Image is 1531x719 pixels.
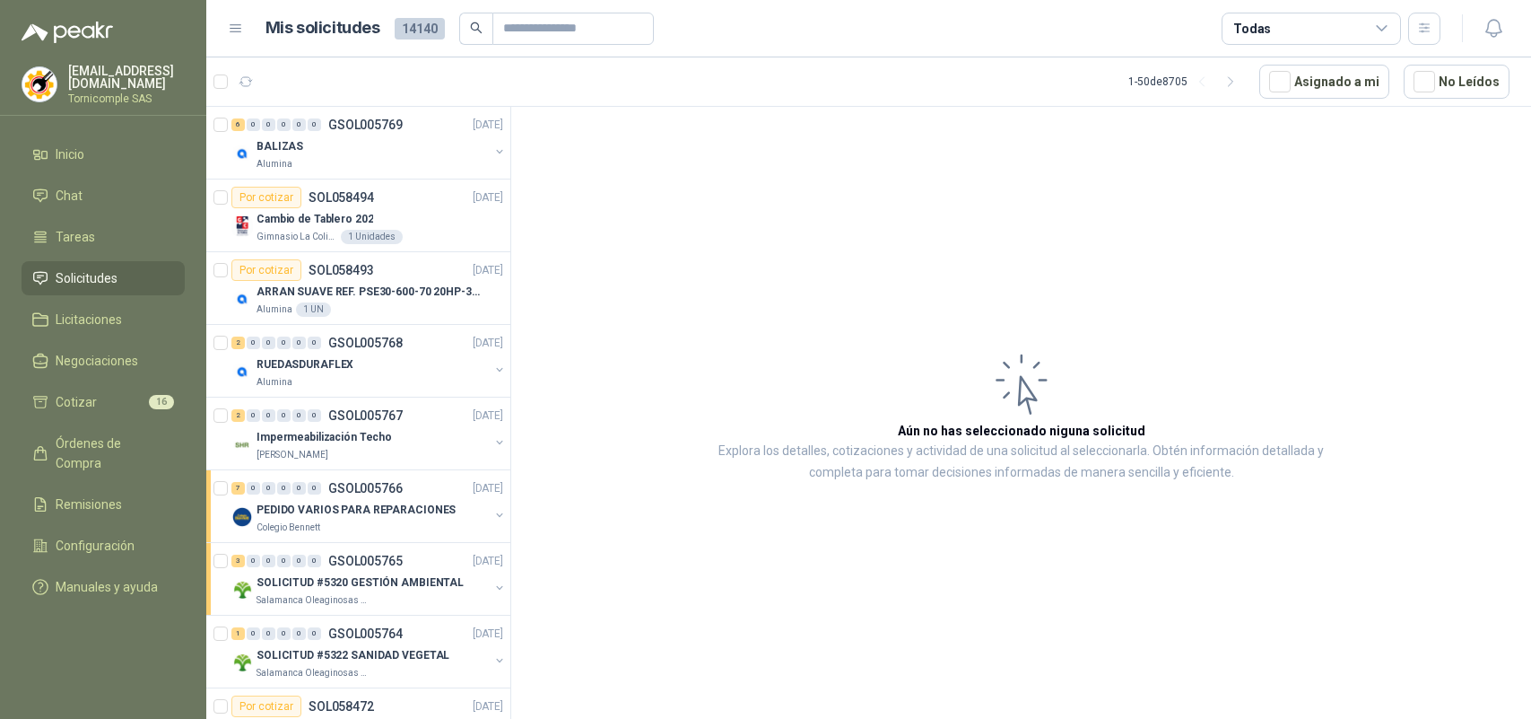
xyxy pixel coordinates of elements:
img: Company Logo [231,652,253,673]
p: GSOL005769 [328,118,403,131]
p: [EMAIL_ADDRESS][DOMAIN_NAME] [68,65,185,90]
div: 6 [231,118,245,131]
div: Todas [1233,19,1271,39]
img: Company Logo [22,67,57,101]
div: 0 [308,337,321,349]
span: 14140 [395,18,445,39]
button: Asignado a mi [1259,65,1389,99]
a: Chat [22,179,185,213]
div: 0 [292,555,306,567]
p: SOL058472 [309,700,374,713]
div: 0 [262,337,275,349]
a: Licitaciones [22,303,185,337]
p: SOLICITUD #5322 SANIDAD VEGETAL [257,647,449,664]
div: 0 [262,627,275,640]
p: [DATE] [473,698,503,715]
p: ARRAN SUAVE REF. PSE30-600-70 20HP-30A [257,284,480,301]
button: No Leídos [1404,65,1509,99]
div: 0 [292,627,306,640]
div: 1 UN [296,303,331,317]
p: Explora los detalles, cotizaciones y actividad de una solicitud al seleccionarla. Obtén informaci... [691,441,1352,484]
div: 3 [231,555,245,567]
img: Company Logo [231,288,253,310]
div: 0 [292,482,306,495]
a: Cotizar16 [22,385,185,419]
span: Chat [56,186,83,206]
div: 0 [277,555,291,567]
p: [DATE] [473,408,503,425]
p: [DATE] [473,626,503,643]
div: 0 [262,555,275,567]
a: 2 0 0 0 0 0 GSOL005768[DATE] Company LogoRUEDASDURAFLEXAlumina [231,332,507,390]
a: Inicio [22,137,185,171]
p: Colegio Bennett [257,521,320,535]
div: 0 [247,409,260,422]
span: Cotizar [56,392,97,412]
img: Company Logo [231,434,253,455]
p: [DATE] [473,553,503,570]
p: BALIZAS [257,138,303,155]
div: 0 [277,118,291,131]
p: Salamanca Oleaginosas SAS [257,666,370,680]
span: Negociaciones [56,351,138,371]
a: 7 0 0 0 0 0 GSOL005766[DATE] Company LogoPEDIDO VARIOS PARA REPARACIONESColegio Bennett [231,478,507,535]
span: Solicitudes [56,268,117,288]
p: Cambio de Tablero 202 [257,211,373,228]
img: Company Logo [231,143,253,164]
span: Inicio [56,145,84,164]
div: Por cotizar [231,187,301,208]
p: Gimnasio La Colina [257,230,337,244]
div: 0 [247,118,260,131]
a: 1 0 0 0 0 0 GSOL005764[DATE] Company LogoSOLICITUD #5322 SANIDAD VEGETALSalamanca Oleaginosas SAS [231,623,507,680]
div: 0 [247,482,260,495]
p: [DATE] [473,480,503,497]
a: Manuales y ayuda [22,570,185,604]
div: Por cotizar [231,696,301,717]
div: 2 [231,337,245,349]
div: 0 [292,409,306,422]
p: [DATE] [473,262,503,279]
p: SOL058493 [309,264,374,276]
a: Solicitudes [22,261,185,295]
p: GSOL005765 [328,555,403,567]
div: 0 [247,555,260,567]
img: Company Logo [231,215,253,237]
span: Configuración [56,536,135,556]
div: 0 [247,627,260,640]
a: 3 0 0 0 0 0 GSOL005765[DATE] Company LogoSOLICITUD #5320 GESTIÓN AMBIENTALSalamanca Oleaginosas SAS [231,550,507,608]
a: 2 0 0 0 0 0 GSOL005767[DATE] Company LogoImpermeabilización Techo[PERSON_NAME] [231,405,507,462]
a: Por cotizarSOL058494[DATE] Company LogoCambio de Tablero 202Gimnasio La Colina1 Unidades [206,180,510,252]
div: 0 [308,555,321,567]
span: Órdenes de Compra [56,434,168,473]
a: Tareas [22,220,185,254]
p: GSOL005766 [328,482,403,495]
div: 1 - 50 de 8705 [1128,67,1245,96]
div: 0 [262,118,275,131]
span: Tareas [56,227,95,247]
div: 0 [292,118,306,131]
p: RUEDASDURAFLEX [257,356,353,373]
p: SOL058494 [309,191,374,204]
p: [DATE] [473,335,503,352]
p: PEDIDO VARIOS PARA REPARACIONES [257,502,456,519]
span: search [470,22,483,34]
div: 2 [231,409,245,422]
p: Impermeabilización Techo [257,429,392,446]
div: 0 [262,409,275,422]
img: Company Logo [231,361,253,382]
p: Alumina [257,157,292,171]
div: 1 Unidades [341,230,403,244]
div: 0 [277,627,291,640]
span: Licitaciones [56,310,122,329]
h3: Aún no has seleccionado niguna solicitud [898,421,1145,441]
img: Company Logo [231,579,253,601]
img: Logo peakr [22,22,113,43]
p: [DATE] [473,189,503,206]
div: 0 [308,627,321,640]
div: 0 [277,337,291,349]
div: 0 [247,337,260,349]
a: Negociaciones [22,344,185,378]
a: Remisiones [22,487,185,522]
div: 1 [231,627,245,640]
div: 0 [277,409,291,422]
